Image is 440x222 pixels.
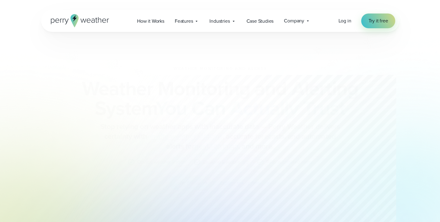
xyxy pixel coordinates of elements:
[361,14,396,28] a: Try it free
[339,17,351,25] a: Log in
[209,18,230,25] span: Industries
[339,17,351,24] span: Log in
[137,18,164,25] span: How it Works
[175,18,193,25] span: Features
[247,18,274,25] span: Case Studies
[369,17,388,25] span: Try it free
[132,15,170,27] a: How it Works
[284,17,304,25] span: Company
[241,15,279,27] a: Case Studies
